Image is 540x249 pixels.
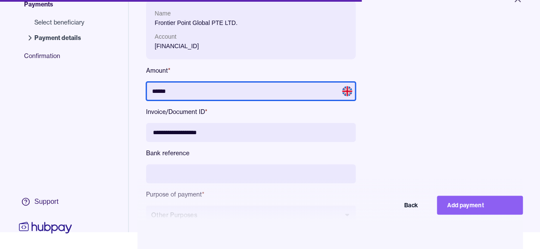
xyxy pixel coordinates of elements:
button: Add payment [437,196,523,215]
p: Account [155,32,347,41]
p: Name [155,9,347,18]
span: Other Purposes [151,211,340,219]
label: Invoice/Document ID [146,108,356,116]
span: Payment details [34,34,84,42]
p: [FINANCIAL_ID] [155,41,347,51]
a: Support [17,193,74,211]
span: Confirmation [24,52,93,67]
p: Frontier Point Global PTE LTD. [155,18,347,28]
label: Amount [146,66,356,75]
label: Bank reference [146,149,356,157]
label: Purpose of payment [146,190,356,199]
div: Support [34,197,58,206]
button: Back [342,196,428,215]
span: Select beneficiary [34,18,84,27]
